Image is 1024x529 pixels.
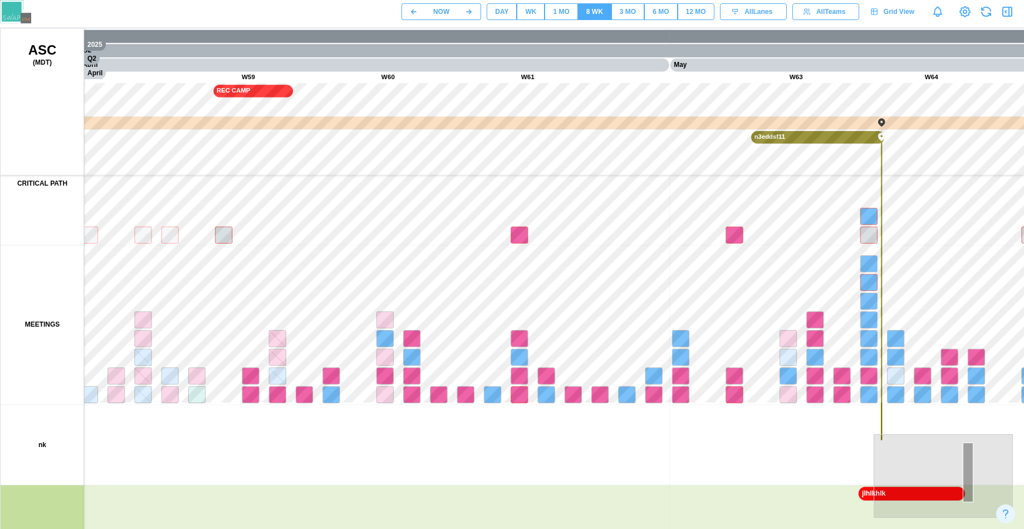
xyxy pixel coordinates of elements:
[884,4,914,20] span: Grid View
[686,7,706,17] div: 12 MO
[487,3,517,20] button: DAY
[586,7,603,17] div: 8 WK
[792,3,859,20] button: AllTeams
[720,3,787,20] button: AllLanes
[620,7,636,17] div: 3 MO
[999,4,1015,20] button: Open Drawer
[517,3,545,20] button: WK
[653,7,669,17] div: 6 MO
[816,4,845,20] span: All Teams
[611,3,644,20] button: 3 MO
[578,3,611,20] button: 8 WK
[425,3,457,20] button: NOW
[553,7,569,17] div: 1 MO
[495,7,508,17] div: DAY
[644,3,677,20] button: 6 MO
[525,7,536,17] div: WK
[433,7,449,17] div: NOW
[978,4,994,20] button: Refresh Grid
[545,3,577,20] button: 1 MO
[928,2,947,21] a: Notifications
[744,4,772,20] span: All Lanes
[957,4,973,20] a: View Project
[678,3,714,20] button: 12 MO
[865,3,923,20] a: Grid View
